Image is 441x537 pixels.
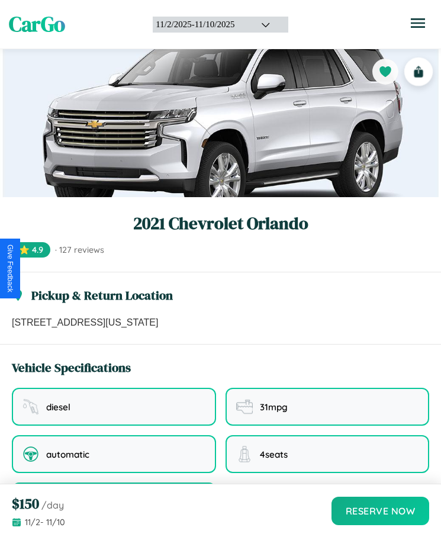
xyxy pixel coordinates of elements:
span: · 127 reviews [55,245,104,255]
span: diesel [46,401,70,413]
span: 31 mpg [260,401,288,413]
p: [STREET_ADDRESS][US_STATE] [12,316,429,330]
div: Give Feedback [6,245,14,292]
button: Reserve Now [331,497,430,525]
h1: 2021 Chevrolet Orlando [12,211,429,235]
span: ⭐ 4.9 [12,242,50,258]
span: $ 150 [12,494,39,513]
span: /day [41,499,64,511]
img: fuel type [22,398,39,415]
h3: Vehicle Specifications [12,359,131,376]
img: seating [236,446,253,462]
img: fuel efficiency [236,398,253,415]
span: automatic [46,449,89,460]
span: CarGo [9,10,65,38]
span: 11 / 2 - 11 / 10 [25,517,65,528]
span: 4 seats [260,449,288,460]
h3: Pickup & Return Location [31,287,173,304]
div: 11 / 2 / 2025 - 11 / 10 / 2025 [156,20,246,30]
